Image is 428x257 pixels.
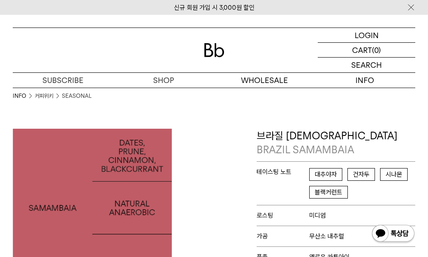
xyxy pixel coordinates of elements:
[257,212,310,219] span: 로스팅
[113,73,214,88] a: SHOP
[309,212,326,219] span: 미디엄
[257,143,416,157] p: BRAZIL SAMAMBAIA
[318,28,415,43] a: LOGIN
[352,43,372,57] p: CART
[204,43,224,57] img: 로고
[214,73,315,88] p: WHOLESALE
[372,43,381,57] p: (0)
[257,232,310,240] span: 가공
[174,4,255,11] a: 신규 회원 가입 시 3,000원 할인
[309,168,342,181] span: 대추야자
[13,92,35,100] li: INFO
[371,224,415,244] img: 카카오톡 채널 1:1 채팅 버튼
[351,58,382,72] p: SEARCH
[309,232,344,240] span: 무산소 내추럴
[257,129,416,157] p: 브라질 [DEMOGRAPHIC_DATA]
[347,168,375,181] span: 건자두
[355,28,379,42] p: LOGIN
[315,73,415,88] p: INFO
[257,168,310,176] span: 테이스팅 노트
[309,186,348,199] span: 블랙커런트
[13,73,113,88] a: SUBSCRIBE
[380,168,408,181] span: 시나몬
[62,92,92,100] a: SEASONAL
[318,43,415,58] a: CART (0)
[35,92,53,100] a: 커피위키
